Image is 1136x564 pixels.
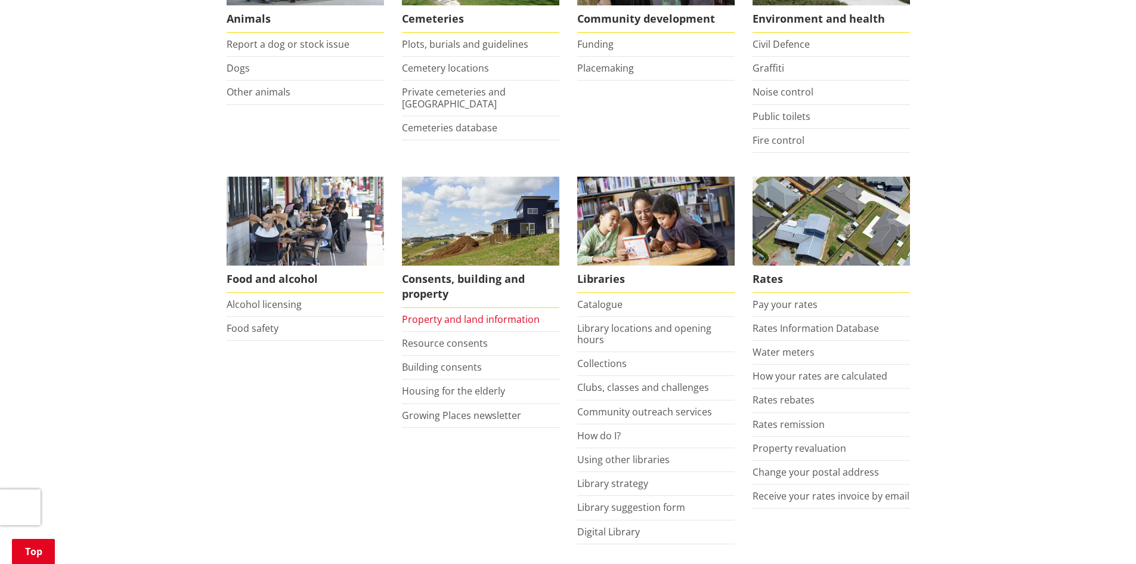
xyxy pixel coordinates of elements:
a: Water meters [753,346,815,359]
a: New Pokeno housing development Consents, building and property [402,177,559,308]
a: Using other libraries [577,453,670,466]
a: Building consents [402,360,482,374]
a: Food and Alcohol in the Waikato Food and alcohol [227,177,384,293]
img: Food and Alcohol in the Waikato [227,177,384,266]
a: Rates remission [753,418,825,431]
span: Rates [753,266,910,293]
a: Collections [577,357,627,370]
a: Housing for the elderly [402,384,505,397]
a: Cemetery locations [402,61,489,75]
a: Civil Defence [753,38,810,51]
a: Community outreach services [577,405,712,418]
a: Pay your rates [753,298,818,311]
span: Consents, building and property [402,266,559,308]
a: Fire control [753,134,804,147]
span: Community development [577,5,735,33]
span: Environment and health [753,5,910,33]
a: Placemaking [577,61,634,75]
iframe: Messenger Launcher [1081,514,1124,557]
a: Catalogue [577,298,623,311]
a: Top [12,539,55,564]
img: Rates-thumbnail [753,177,910,266]
img: Land and property thumbnail [402,177,559,266]
a: Library locations and opening hours [577,322,711,346]
a: How your rates are calculated [753,369,887,383]
a: Rates rebates [753,393,815,406]
span: Libraries [577,266,735,293]
a: Plots, burials and guidelines [402,38,528,51]
a: Library membership is free to everyone who lives in the Waikato district. Libraries [577,177,735,293]
img: Waikato District Council libraries [577,177,735,266]
a: Pay your rates online Rates [753,177,910,293]
a: Private cemeteries and [GEOGRAPHIC_DATA] [402,85,506,110]
a: Rates Information Database [753,322,879,335]
a: Dogs [227,61,250,75]
a: Food safety [227,322,278,335]
a: Property and land information [402,313,540,326]
a: Clubs, classes and challenges [577,381,709,394]
a: Alcohol licensing [227,298,302,311]
a: Change your postal address [753,466,879,479]
span: Food and alcohol [227,266,384,293]
a: Noise control [753,85,813,98]
a: Property revaluation [753,442,846,455]
span: Cemeteries [402,5,559,33]
a: Library strategy [577,477,648,490]
a: Cemeteries database [402,121,497,134]
a: Receive your rates invoice by email [753,489,909,503]
a: Resource consents [402,337,488,350]
a: Growing Places newsletter [402,409,521,422]
a: Other animals [227,85,290,98]
a: Library suggestion form [577,501,685,514]
span: Animals [227,5,384,33]
a: Digital Library [577,525,640,538]
a: Funding [577,38,614,51]
a: How do I? [577,429,621,442]
a: Report a dog or stock issue [227,38,349,51]
a: Graffiti [753,61,784,75]
a: Public toilets [753,110,810,123]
